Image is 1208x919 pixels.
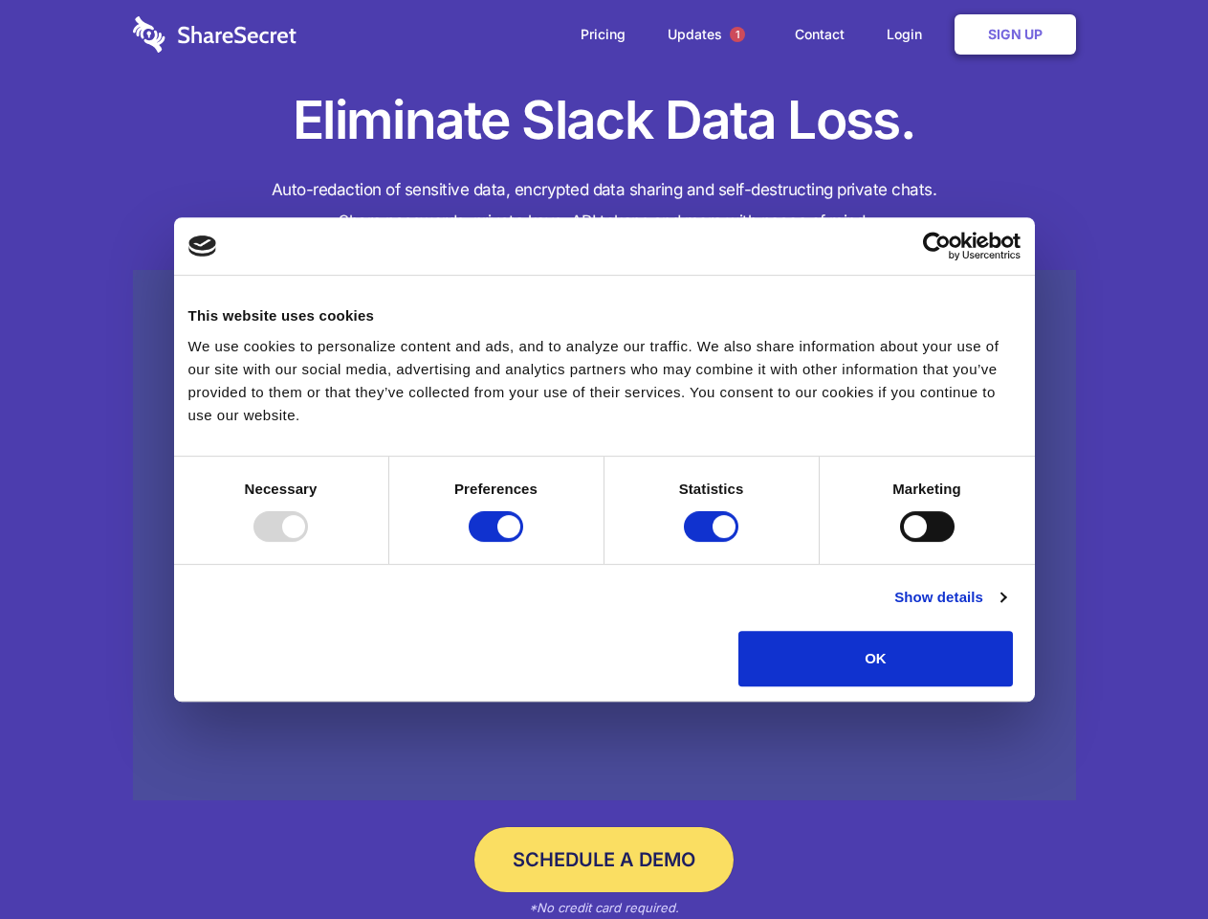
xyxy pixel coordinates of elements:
a: Sign Up [955,14,1076,55]
span: 1 [730,27,745,42]
a: Pricing [561,5,645,64]
a: Schedule a Demo [474,827,734,892]
div: This website uses cookies [188,304,1021,327]
a: Show details [894,586,1005,609]
strong: Necessary [245,481,318,497]
h4: Auto-redaction of sensitive data, encrypted data sharing and self-destructing private chats. Shar... [133,174,1076,237]
a: Usercentrics Cookiebot - opens in a new window [853,232,1021,260]
a: Wistia video thumbnail [133,270,1076,801]
strong: Statistics [679,481,744,497]
h1: Eliminate Slack Data Loss. [133,86,1076,155]
strong: Preferences [454,481,538,497]
em: *No credit card required. [529,900,679,915]
div: We use cookies to personalize content and ads, and to analyze our traffic. We also share informat... [188,335,1021,427]
img: logo-wordmark-white-trans-d4663122ce5f474addd5e946df7df03e33cb6a1c49d2221995e7729f52c070b2.svg [133,16,297,53]
a: Login [868,5,951,64]
img: logo [188,235,217,257]
button: OK [738,631,1013,686]
a: Contact [776,5,864,64]
strong: Marketing [892,481,961,497]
